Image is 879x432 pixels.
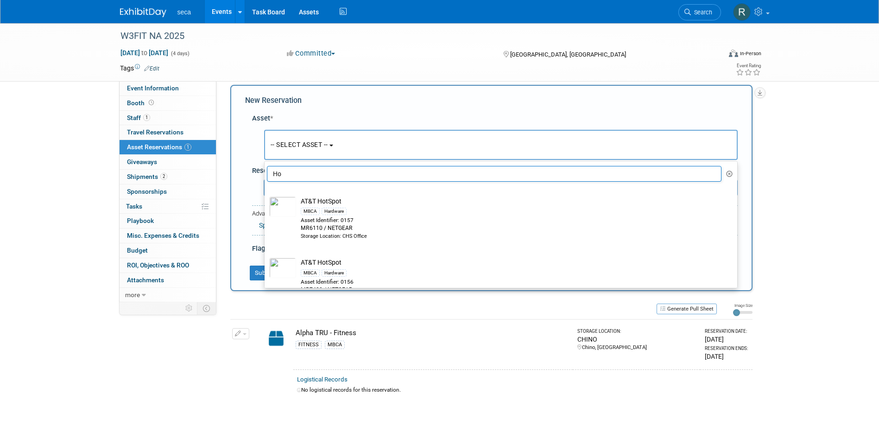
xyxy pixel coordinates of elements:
a: Staff1 [120,111,216,125]
div: Hardware [322,208,347,215]
td: AT&T HotSpot [296,197,719,240]
img: Format-Inperson.png [729,50,738,57]
div: Event Format [666,48,762,62]
span: Event Information [127,84,179,92]
button: Submit [250,266,280,280]
span: Shipments [127,173,167,180]
span: Sponsorships [127,188,167,195]
span: Giveaways [127,158,157,165]
div: MR7400 / NETGEAR [301,286,719,294]
div: MBCA [325,341,345,349]
td: AT&T HotSpot [296,258,719,301]
a: Budget [120,243,216,258]
a: Playbook [120,214,216,228]
a: Tasks [120,199,216,214]
input: Search Assets... [267,166,722,182]
div: In-Person [740,50,761,57]
a: Misc. Expenses & Credits [120,229,216,243]
span: (4 days) [170,51,190,57]
a: Asset Reservations1 [120,140,216,154]
td: Personalize Event Tab Strip [181,302,197,314]
span: more [125,291,140,299]
button: -- SELECT ASSET -- [264,130,738,160]
a: Travel Reservations [120,125,216,140]
span: Flag: [252,244,267,253]
span: Misc. Expenses & Credits [127,232,199,239]
div: Asset Identifier: 0157 [301,216,719,224]
div: [DATE] [705,335,749,344]
span: -- SELECT ASSET -- [271,141,328,148]
span: Asset Reservations [127,143,191,151]
span: [GEOGRAPHIC_DATA], [GEOGRAPHIC_DATA] [510,51,626,58]
span: Staff [127,114,150,121]
a: more [120,288,216,302]
img: ExhibitDay [120,8,166,17]
a: Booth [120,96,216,110]
div: MBCA [301,208,320,215]
span: Tasks [126,203,142,210]
div: MBCA [301,269,320,277]
a: Specify Shipping Logistics Category [259,222,361,229]
div: Reservation Ends: [705,345,749,352]
div: W3FIT NA 2025 [117,28,707,44]
span: seca [177,8,191,16]
div: Image Size [733,303,753,308]
div: Hardware [322,269,347,277]
a: Shipments2 [120,170,216,184]
div: Storage Location: [577,328,696,335]
div: Asset Identifier: 0156 [301,278,719,286]
button: Generate Pull Sheet [657,304,717,314]
span: to [140,49,149,57]
span: 1 [143,114,150,121]
span: Attachments [127,276,164,284]
div: No logistical records for this reservation. [297,386,749,394]
div: CHINO [577,335,696,344]
a: Event Information [120,81,216,95]
div: FITNESS [296,341,322,349]
a: Search [678,4,721,20]
div: Reservation Date: [705,328,749,335]
span: New Reservation [245,96,302,105]
div: Alpha TRU - Fitness [296,328,569,338]
div: Asset [252,114,738,123]
span: ROI, Objectives & ROO [127,261,189,269]
span: Search [691,9,712,16]
div: Reservation Notes [252,166,738,176]
a: Attachments [120,273,216,287]
div: MR6110 / NETGEAR [301,224,719,232]
img: Rachel Jordan [733,3,751,21]
div: Storage Location: CHS Office [301,233,719,240]
div: Chino, [GEOGRAPHIC_DATA] [577,344,696,351]
span: 1 [184,144,191,151]
img: Capital-Asset-Icon-2.png [263,328,290,349]
span: 2 [160,173,167,180]
span: Budget [127,247,148,254]
a: Logistical Records [297,376,348,383]
td: Toggle Event Tabs [197,302,216,314]
span: Travel Reservations [127,128,183,136]
span: Booth [127,99,156,107]
button: Committed [284,49,339,58]
a: Sponsorships [120,184,216,199]
a: Giveaways [120,155,216,169]
a: ROI, Objectives & ROO [120,258,216,273]
div: Advanced Options [252,210,738,218]
div: [DATE] [705,352,749,361]
span: Booth not reserved yet [147,99,156,106]
div: Event Rating [736,64,761,68]
span: Playbook [127,217,154,224]
span: [DATE] [DATE] [120,49,169,57]
a: Edit [144,65,159,72]
td: Tags [120,64,159,73]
